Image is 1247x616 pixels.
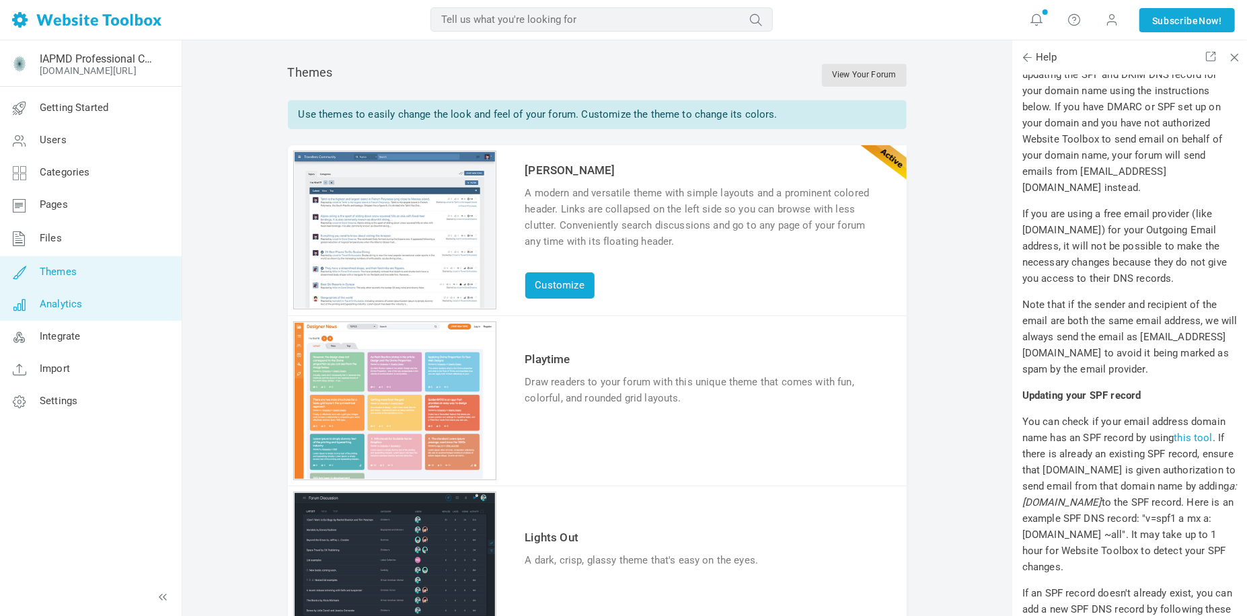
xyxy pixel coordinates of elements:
[40,102,108,114] span: Getting Started
[525,552,883,568] div: A dark, crisp, glassy theme that's easy on the eyes.
[40,232,62,244] span: Files
[295,299,495,311] a: Customize theme
[40,52,157,65] a: IAPMD Professional Community
[1022,480,1238,508] i: a:[DOMAIN_NAME]
[295,152,495,308] img: angela_thumb.jpg
[40,65,137,76] a: [DOMAIN_NAME][URL]
[525,352,570,366] a: Playtime
[522,159,886,182] td: [PERSON_NAME]
[525,272,595,299] a: Customize
[1022,50,1057,65] span: Help
[1174,432,1213,444] a: this tool
[40,166,90,178] span: Categories
[40,198,68,210] span: Pages
[295,469,495,482] a: Preview theme
[822,64,906,87] a: View Your Forum
[9,53,30,75] img: NAPMDD_Logo_Flower.png
[295,323,495,479] img: playtime_thumb.jpg
[1139,8,1235,32] a: SubscribeNow!
[288,64,907,87] div: Themes
[40,266,77,278] span: Themes
[1022,206,1239,286] p: If you are using a free email provider (like [DOMAIN_NAME]) for your Outgoing Email address, it w...
[288,100,907,129] div: Use themes to easily change the look and feel of your forum. Customize the theme to change its co...
[40,134,67,146] span: Users
[525,185,883,249] div: A modern and versatile theme with simple layouts and a prominent colored header. Links are collap...
[1022,387,1239,403] p: Updating your SPF record
[1022,34,1239,196] p: You can authorize Website Toolbox to send email for your email address domain name by updating th...
[40,362,70,375] span: Import
[525,531,579,544] a: Lights Out
[525,374,883,406] div: Draw readers to your forum with this unique theme that comes with fun, colorful, and rounded grid...
[1020,50,1034,64] span: Back
[40,330,80,342] span: Integrate
[1199,13,1222,28] span: Now!
[40,395,77,407] span: Settings
[1022,297,1239,377] p: Note that if the sender and recipient of the email are both the same email address, we will alway...
[40,298,82,310] span: Analytics
[1022,414,1239,575] p: You can check if your email address domain name has an SPF record by using . If there is already ...
[430,7,773,32] input: Tell us what you're looking for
